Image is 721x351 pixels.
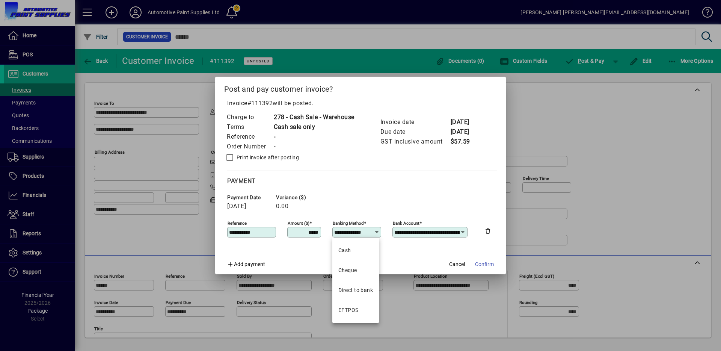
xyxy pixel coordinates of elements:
[273,122,354,132] td: Cash sale only
[227,195,272,200] span: Payment date
[226,122,273,132] td: Terms
[227,203,246,210] span: [DATE]
[472,258,497,271] button: Confirm
[228,220,247,225] mat-label: Reference
[393,220,419,225] mat-label: Bank Account
[380,117,450,127] td: Invoice date
[276,195,321,200] span: Variance ($)
[332,300,379,320] mat-option: EFTPOS
[227,177,256,185] span: Payment
[445,258,469,271] button: Cancel
[226,112,273,122] td: Charge to
[338,286,373,294] div: Direct to bank
[380,127,450,137] td: Due date
[450,127,480,137] td: [DATE]
[450,137,480,147] td: $57.59
[380,137,450,147] td: GST inclusive amount
[332,260,379,280] mat-option: Cheque
[338,266,357,274] div: Cheque
[224,258,268,271] button: Add payment
[333,220,364,225] mat-label: Banking method
[475,260,494,268] span: Confirm
[247,100,273,107] span: #111392
[332,241,379,260] mat-option: Cash
[450,117,480,127] td: [DATE]
[449,260,465,268] span: Cancel
[273,132,354,142] td: -
[215,77,506,98] h2: Post and pay customer invoice?
[338,306,359,314] div: EFTPOS
[226,132,273,142] td: Reference
[332,280,379,300] mat-option: Direct to bank
[234,261,265,267] span: Add payment
[288,220,309,225] mat-label: Amount ($)
[273,112,354,122] td: 278 - Cash Sale - Warehouse
[224,99,497,108] p: Invoice will be posted .
[226,142,273,151] td: Order Number
[338,247,351,254] div: Cash
[276,203,288,210] span: 0.00
[235,154,299,161] label: Print invoice after posting
[273,142,354,151] td: -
